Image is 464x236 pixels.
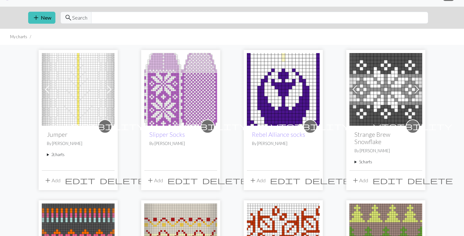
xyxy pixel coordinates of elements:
img: Rebel Alliance socks [247,53,320,126]
summary: 2charts [47,152,110,158]
span: add [44,176,52,185]
button: Add [247,174,268,186]
span: delete [407,176,453,185]
button: Edit [165,174,200,186]
span: visibility [271,121,350,131]
span: visibility [66,121,145,131]
a: Slipper Socks [149,131,185,138]
img: Strange Brew Snowflake [349,53,422,126]
a: Strange Brew Snowflake [349,86,422,92]
button: Delete [97,174,147,186]
span: edit [65,176,95,185]
span: add [147,176,154,185]
a: Jumper [42,86,115,92]
button: Delete [405,174,455,186]
span: visibility [168,121,247,131]
button: Add [349,174,370,186]
button: Edit [268,174,303,186]
img: Slipper Socks [144,53,217,126]
button: Edit [370,174,405,186]
h2: Jumper [47,131,110,138]
a: Rebel Alliance socks [252,131,305,138]
span: search [65,13,72,22]
span: edit [373,176,403,185]
img: Jumper [42,53,115,126]
summary: 5charts [354,159,417,165]
span: delete [305,176,350,185]
p: By [PERSON_NAME] [252,141,315,147]
button: Delete [303,174,353,186]
span: add [352,176,359,185]
p: By [PERSON_NAME] [149,141,212,147]
i: Edit [373,177,403,184]
li: My charts [10,34,27,40]
i: private [373,120,452,133]
button: New [28,12,55,24]
span: delete [100,176,145,185]
span: add [249,176,257,185]
button: Add [144,174,165,186]
a: Rebel Alliance socks [247,86,320,92]
span: edit [167,176,198,185]
button: Edit [63,174,97,186]
p: By [PERSON_NAME] [47,141,110,147]
i: private [66,120,145,133]
i: Edit [167,177,198,184]
a: Slipper Socks [144,86,217,92]
button: Add [42,174,63,186]
span: Search [72,14,87,21]
p: By [PERSON_NAME] [354,148,417,154]
i: Edit [65,177,95,184]
button: Delete [200,174,250,186]
span: add [32,13,40,22]
i: Edit [270,177,300,184]
h2: Strange Brew Snowflake [354,131,417,145]
span: edit [270,176,300,185]
span: visibility [373,121,452,131]
i: private [271,120,350,133]
i: private [168,120,247,133]
span: delete [202,176,248,185]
